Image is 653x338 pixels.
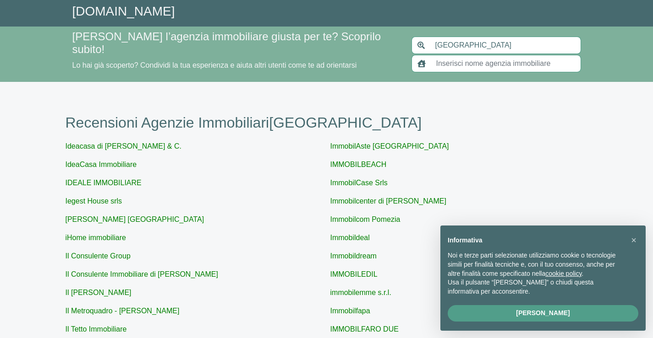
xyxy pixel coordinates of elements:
[66,289,132,296] a: Il [PERSON_NAME]
[66,179,142,187] a: IDEALE IMMOBILIARE
[330,325,399,333] a: IMMOBILFARO DUE
[72,30,401,57] h4: [PERSON_NAME] l’agenzia immobiliare giusta per te? Scoprilo subito!
[66,270,218,278] a: Il Consulente Immobiliare di [PERSON_NAME]
[448,305,638,322] button: [PERSON_NAME]
[66,161,137,168] a: IdeaCasa Immobiliare
[330,307,370,315] a: Immobilfapa
[330,234,370,241] a: Immobildeal
[330,289,391,296] a: immobilemme s.r.l.
[330,179,388,187] a: ImmobilCase Srls
[66,234,126,241] a: iHome immobiliare
[330,197,446,205] a: Immobilcenter di [PERSON_NAME]
[66,215,204,223] a: [PERSON_NAME] [GEOGRAPHIC_DATA]
[66,325,127,333] a: Il Tetto Immobiliare
[431,55,581,72] input: Inserisci nome agenzia immobiliare
[448,251,624,278] p: Noi e terze parti selezionate utilizziamo cookie o tecnologie simili per finalità tecniche e, con...
[330,215,401,223] a: Immobilcom Pomezia
[330,161,387,168] a: IMMOBILBEACH
[545,270,582,277] a: cookie policy - il link si apre in una nuova scheda
[66,114,588,131] h1: Recensioni Agenzie Immobiliari [GEOGRAPHIC_DATA]
[72,4,175,18] a: [DOMAIN_NAME]
[430,37,581,54] input: Inserisci area di ricerca (Comune o Provincia)
[72,60,401,71] p: Lo hai già scoperto? Condividi la tua esperienza e aiuta altri utenti come te ad orientarsi
[66,252,131,260] a: Il Consulente Group
[330,252,377,260] a: Immobildream
[626,233,641,247] button: Chiudi questa informativa
[330,142,449,150] a: ImmobilAste [GEOGRAPHIC_DATA]
[448,278,624,296] p: Usa il pulsante “[PERSON_NAME]” o chiudi questa informativa per acconsentire.
[66,307,180,315] a: Il Metroquadro - [PERSON_NAME]
[631,235,637,245] span: ×
[448,236,624,244] h2: Informativa
[330,270,378,278] a: IMMOBILEDIL
[66,197,122,205] a: Iegest House srls
[66,142,181,150] a: Ideacasa di [PERSON_NAME] & C.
